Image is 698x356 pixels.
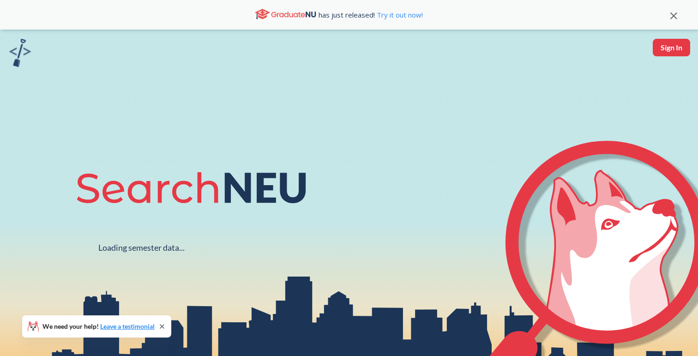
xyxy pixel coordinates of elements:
a: sandbox logo [9,39,31,70]
a: Try it out now! [375,10,423,19]
span: We need your help! [42,323,155,330]
div: Loading semester data... [98,242,185,253]
button: Sign In [653,39,690,56]
img: sandbox logo [9,39,31,67]
span: has just released! [319,10,423,20]
a: Leave a testimonial [100,322,155,330]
